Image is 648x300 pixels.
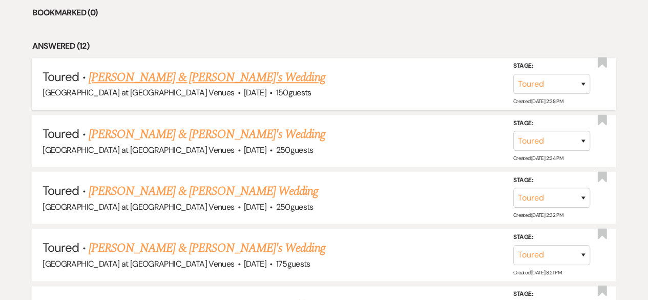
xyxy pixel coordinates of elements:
span: Created: [DATE] 2:34 PM [513,155,563,162]
span: Toured [43,69,79,85]
label: Stage: [513,118,590,129]
label: Stage: [513,61,590,72]
span: Toured [43,126,79,142]
span: Toured [43,239,79,255]
a: [PERSON_NAME] & [PERSON_NAME] Wedding [89,182,318,201]
a: [PERSON_NAME] & [PERSON_NAME]'s Wedding [89,68,325,87]
span: [GEOGRAPHIC_DATA] at [GEOGRAPHIC_DATA] Venues [43,87,234,98]
span: [GEOGRAPHIC_DATA] at [GEOGRAPHIC_DATA] Venues [43,145,234,155]
span: Created: [DATE] 2:32 PM [513,212,563,218]
span: 175 guests [276,258,310,269]
a: [PERSON_NAME] & [PERSON_NAME]'s Wedding [89,125,325,144]
span: [DATE] [244,145,266,155]
li: Bookmarked (0) [32,6,616,19]
label: Stage: [513,232,590,243]
span: [DATE] [244,258,266,269]
span: Created: [DATE] 8:21 PM [513,269,561,275]
span: Toured [43,183,79,198]
span: [GEOGRAPHIC_DATA] at [GEOGRAPHIC_DATA] Venues [43,258,234,269]
span: 250 guests [276,202,313,212]
span: [DATE] [244,202,266,212]
span: 150 guests [276,87,311,98]
label: Stage: [513,175,590,186]
span: [GEOGRAPHIC_DATA] at [GEOGRAPHIC_DATA] Venues [43,202,234,212]
a: [PERSON_NAME] & [PERSON_NAME]'s Wedding [89,239,325,257]
span: Created: [DATE] 2:38 PM [513,98,563,105]
span: [DATE] [244,87,266,98]
li: Answered (12) [32,39,616,53]
span: 250 guests [276,145,313,155]
label: Stage: [513,289,590,300]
